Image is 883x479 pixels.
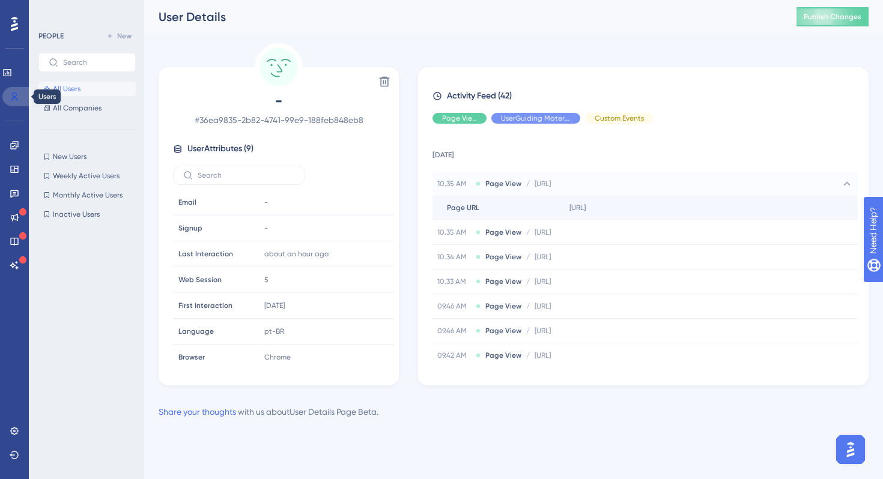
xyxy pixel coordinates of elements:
span: Publish Changes [804,12,861,22]
span: Page View [485,351,521,360]
input: Search [63,58,126,67]
span: / [526,351,530,360]
span: Page View [485,252,521,262]
span: 09.42 AM [437,351,471,360]
td: [DATE] [432,133,858,172]
div: PEOPLE [38,31,64,41]
span: [URL] [535,351,551,360]
span: UserGuiding Material [501,113,571,123]
span: First Interaction [178,301,232,310]
span: [URL] [535,252,551,262]
span: Page View [485,277,521,286]
span: [URL] [535,301,551,311]
span: / [526,277,530,286]
span: 5 [264,275,269,285]
span: - [264,197,268,207]
span: / [526,179,530,188]
span: - [264,223,268,233]
span: / [526,227,530,237]
span: 10.35 AM [437,179,471,188]
time: about an hour ago [264,250,329,258]
span: Monthly Active Users [53,190,123,200]
span: 10.33 AM [437,277,471,286]
span: [URL] [535,179,551,188]
span: [URL] [535,277,551,286]
span: Browser [178,352,205,362]
span: 10.34 AM [437,252,471,262]
span: pt-BR [264,327,284,336]
span: / [526,301,530,311]
span: Language [178,327,214,336]
span: Web Session [178,275,222,285]
div: with us about User Details Page Beta . [159,405,378,419]
span: / [526,326,530,336]
span: All Users [53,84,80,94]
button: Inactive Users [38,207,136,221]
span: Page View [485,326,521,336]
input: Search [198,171,295,179]
span: Weekly Active Users [53,171,120,181]
button: Weekly Active Users [38,169,136,183]
time: [DATE] [264,301,285,310]
span: Page View [485,227,521,237]
span: / [526,252,530,262]
span: 09.46 AM [437,326,471,336]
span: Page View [485,301,521,311]
iframe: UserGuiding AI Assistant Launcher [833,432,869,468]
div: User Details [159,8,766,25]
span: Page View [442,113,477,123]
span: Email [178,197,196,207]
button: New Users [38,149,136,164]
span: Inactive Users [53,209,100,219]
span: # 36ea9835-2b82-4741-99e9-188feb848eb8 [173,113,384,127]
span: Chrome [264,352,291,362]
span: Need Help? [28,3,75,17]
span: Page View [485,179,521,188]
span: New Users [53,152,86,161]
span: Last Interaction [178,249,233,259]
a: Share your thoughts [159,407,236,417]
span: [URL] [535,326,551,336]
button: All Companies [38,101,136,115]
span: 09.46 AM [437,301,471,311]
button: Monthly Active Users [38,188,136,202]
span: [URL] [535,227,551,237]
span: Custom Events [595,113,644,123]
span: - [173,91,384,110]
button: Publish Changes [797,7,869,26]
span: [URL] [569,203,586,212]
button: New [102,29,136,43]
button: All Users [38,82,136,96]
span: New [117,31,132,41]
span: All Companies [53,103,102,113]
span: User Attributes ( 9 ) [187,142,253,156]
span: Page URL [447,203,479,212]
span: Signup [178,223,202,233]
span: Activity Feed (42) [447,89,512,103]
span: 10.35 AM [437,227,471,237]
